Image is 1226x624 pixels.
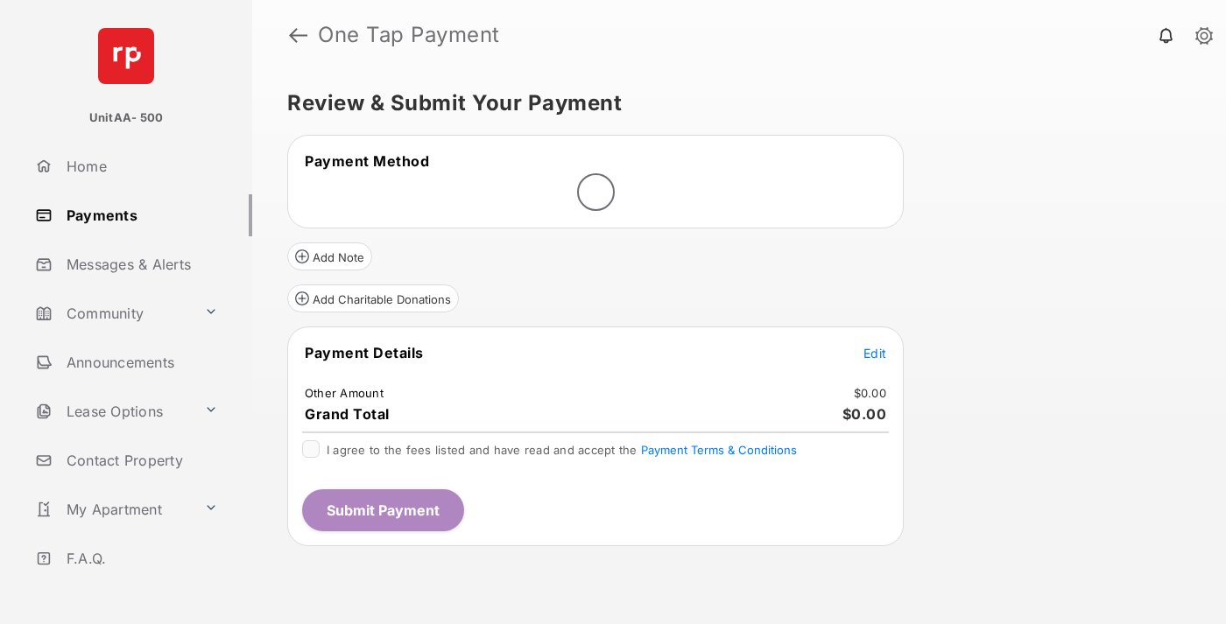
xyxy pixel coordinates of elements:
[318,25,500,46] strong: One Tap Payment
[287,284,459,312] button: Add Charitable Donations
[28,341,252,383] a: Announcements
[28,488,197,530] a: My Apartment
[98,28,154,84] img: svg+xml;base64,PHN2ZyB4bWxucz0iaHR0cDovL3d3dy53My5vcmcvMjAwMC9zdmciIHdpZHRoPSI2NCIgaGVpZ2h0PSI2NC...
[641,443,797,457] button: I agree to the fees listed and have read and accept the
[89,109,164,127] p: UnitAA- 500
[304,385,384,401] td: Other Amount
[863,344,886,361] button: Edit
[287,242,372,270] button: Add Note
[305,344,424,361] span: Payment Details
[863,346,886,361] span: Edit
[28,194,252,236] a: Payments
[28,292,197,334] a: Community
[287,93,1177,114] h5: Review & Submit Your Payment
[28,537,252,579] a: F.A.Q.
[28,243,252,285] a: Messages & Alerts
[305,152,429,170] span: Payment Method
[302,489,464,531] button: Submit Payment
[842,405,887,423] span: $0.00
[305,405,390,423] span: Grand Total
[28,439,252,481] a: Contact Property
[853,385,887,401] td: $0.00
[28,390,197,432] a: Lease Options
[28,145,252,187] a: Home
[327,443,797,457] span: I agree to the fees listed and have read and accept the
